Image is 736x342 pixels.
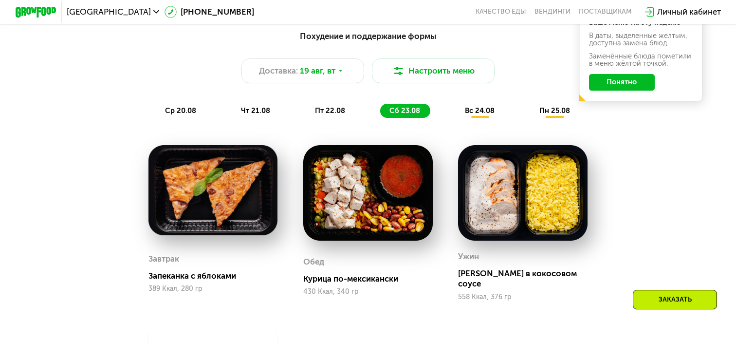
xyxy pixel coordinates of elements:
div: Заказать [633,290,717,309]
a: Качество еды [476,8,526,16]
span: пт 22.08 [315,106,345,115]
a: Вендинги [534,8,570,16]
div: В даты, выделенные желтым, доступна замена блюд. [589,32,693,46]
span: сб 23.08 [389,106,420,115]
span: вс 24.08 [465,106,495,115]
div: 558 Ккал, 376 гр [458,293,588,301]
span: [GEOGRAPHIC_DATA] [67,8,151,16]
div: 389 Ккал, 280 гр [148,285,278,293]
div: [PERSON_NAME] в кокосовом соусе [458,268,596,289]
div: Завтрак [148,251,179,267]
div: 430 Ккал, 340 гр [303,288,433,296]
span: ср 20.08 [165,106,196,115]
div: Личный кабинет [657,6,721,18]
div: Заменённые блюда пометили в меню жёлтой точкой. [589,53,693,67]
span: Доставка: [259,65,298,77]
div: Обед [303,254,324,270]
div: Похудение и поддержание формы [65,30,670,42]
span: чт 21.08 [241,106,270,115]
div: Ужин [458,249,479,265]
div: Ваше меню на эту неделю [589,19,693,26]
div: поставщикам [579,8,632,16]
a: [PHONE_NUMBER] [165,6,255,18]
div: Запеканка с яблоками [148,271,286,281]
span: 19 авг, вт [300,65,335,77]
button: Настроить меню [372,58,495,83]
span: пн 25.08 [539,106,570,115]
button: Понятно [589,74,655,91]
div: Курица по-мексикански [303,274,441,284]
